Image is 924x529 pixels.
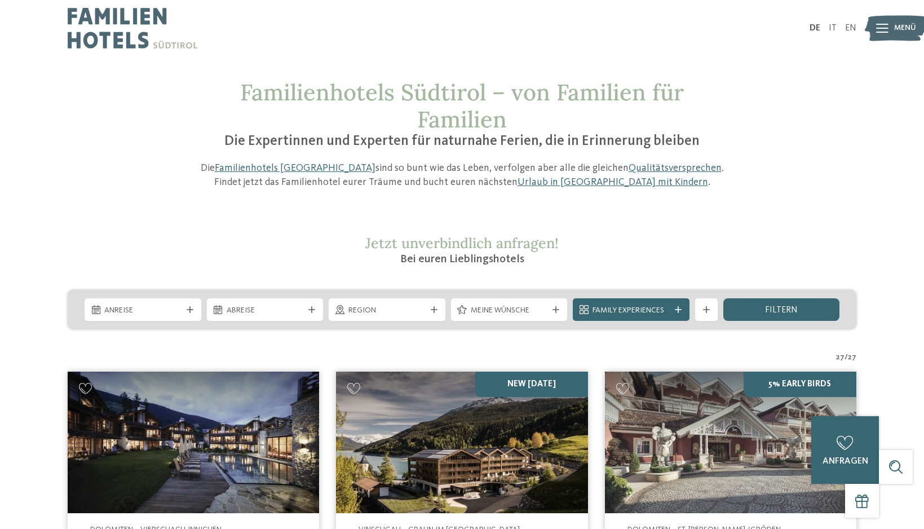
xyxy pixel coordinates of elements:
[811,416,879,484] a: anfragen
[829,24,837,33] a: IT
[845,24,856,33] a: EN
[845,352,848,363] span: /
[240,78,684,134] span: Familienhotels Südtirol – von Familien für Familien
[194,161,730,189] p: Die sind so bunt wie das Leben, verfolgen aber alle die gleichen . Findet jetzt das Familienhotel...
[629,163,722,173] a: Qualitätsversprechen
[336,372,587,513] img: Familienhotels gesucht? Hier findet ihr die besten!
[810,24,820,33] a: DE
[471,305,548,316] span: Meine Wünsche
[605,372,856,513] img: Family Spa Grand Hotel Cavallino Bianco ****ˢ
[823,457,868,466] span: anfragen
[224,134,700,148] span: Die Expertinnen und Experten für naturnahe Ferien, die in Erinnerung bleiben
[68,372,319,513] img: Post Alpina - Family Mountain Chalets ****ˢ
[365,234,559,252] span: Jetzt unverbindlich anfragen!
[765,306,798,315] span: filtern
[400,254,524,265] span: Bei euren Lieblingshotels
[836,352,845,363] span: 27
[348,305,426,316] span: Region
[593,305,670,316] span: Family Experiences
[215,163,375,173] a: Familienhotels [GEOGRAPHIC_DATA]
[848,352,856,363] span: 27
[227,305,304,316] span: Abreise
[518,177,708,187] a: Urlaub in [GEOGRAPHIC_DATA] mit Kindern
[894,23,916,34] span: Menü
[104,305,182,316] span: Anreise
